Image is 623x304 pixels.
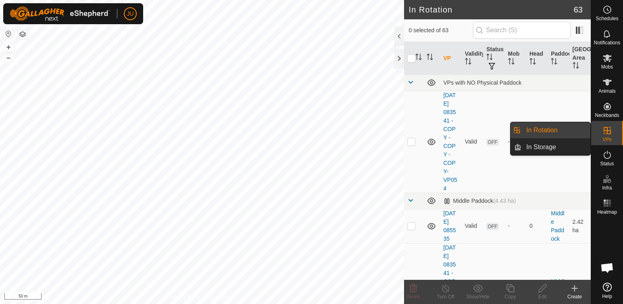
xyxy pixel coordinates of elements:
a: In Rotation [521,122,590,138]
div: Copy [494,293,526,300]
td: - [548,91,569,193]
p-sorticon: Activate to sort [573,63,579,70]
th: [GEOGRAPHIC_DATA] Area [569,42,591,75]
span: Neckbands [595,113,619,118]
div: - [508,137,523,146]
p-sorticon: Activate to sort [427,55,433,61]
span: Heatmap [597,210,617,214]
span: Status [600,161,614,166]
p-sorticon: Activate to sort [415,55,422,61]
input: Search (S) [473,22,571,39]
p-sorticon: Activate to sort [529,59,536,66]
td: Valid [462,91,483,193]
span: Animals [598,89,616,94]
span: Infra [602,185,612,190]
th: VP [440,42,462,75]
a: [DATE] 083541 - COPY - COPY - COPY-VP054 [444,92,457,192]
span: 0 selected of 63 [409,26,473,35]
span: Mobs [601,65,613,69]
th: Validity [462,42,483,75]
span: OFF [486,223,498,230]
span: JU [127,10,133,18]
h2: In Rotation [409,5,574,15]
td: 0.72 ha [569,91,591,193]
td: Valid [462,209,483,243]
button: + [4,42,13,52]
button: Map Layers [18,29,27,39]
span: Delete [406,294,421,300]
span: OFF [486,139,498,146]
p-sorticon: Activate to sort [508,59,515,66]
th: Head [526,42,548,75]
span: 63 [574,4,583,16]
a: In Storage [521,139,590,155]
div: Open chat [595,256,619,280]
th: Status [483,42,504,75]
span: In Storage [526,142,556,152]
a: Middle Paddock [551,210,564,242]
button: – [4,53,13,62]
span: VPs [602,137,611,142]
span: Help [602,294,612,299]
th: Paddock [548,42,569,75]
span: Schedules [596,16,618,21]
div: Show/Hide [462,293,494,300]
a: Help [591,279,623,302]
a: Contact Us [210,294,233,301]
li: In Rotation [510,122,590,138]
div: Turn Off [429,293,462,300]
div: Edit [526,293,558,300]
p-sorticon: Activate to sort [551,59,557,66]
li: In Storage [510,139,590,155]
div: - [508,222,523,230]
div: Middle Paddock [444,198,516,204]
p-sorticon: Activate to sort [486,55,493,61]
div: VPs with NO Physical Paddock [444,79,588,86]
a: [DATE] 085535 [444,210,456,242]
p-sorticon: Activate to sort [465,59,471,66]
td: 0 [526,91,548,193]
td: 2.42 ha [569,209,591,243]
span: In Rotation [526,125,557,135]
th: Mob [505,42,526,75]
a: Privacy Policy [170,294,200,301]
td: 0 [526,209,548,243]
img: Gallagher Logo [10,6,110,21]
span: (4.43 ha) [493,198,516,204]
span: Notifications [594,40,620,45]
button: Reset Map [4,29,13,39]
div: Create [558,293,591,300]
